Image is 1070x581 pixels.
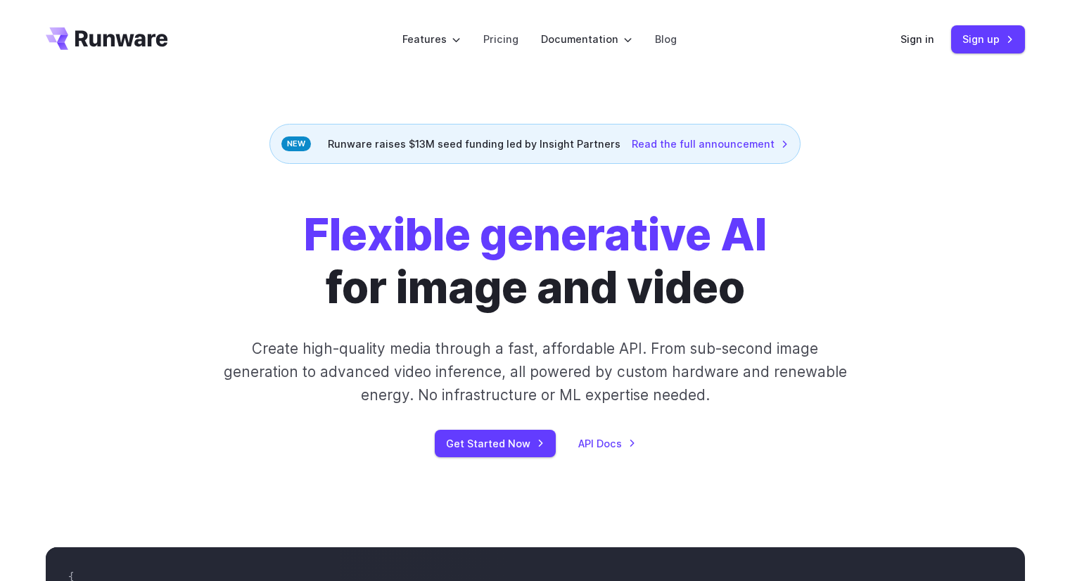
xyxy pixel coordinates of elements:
[435,430,556,457] a: Get Started Now
[655,31,677,47] a: Blog
[46,27,168,50] a: Go to /
[269,124,801,164] div: Runware raises $13M seed funding led by Insight Partners
[304,208,767,261] strong: Flexible generative AI
[222,337,848,407] p: Create high-quality media through a fast, affordable API. From sub-second image generation to adv...
[632,136,789,152] a: Read the full announcement
[541,31,632,47] label: Documentation
[951,25,1025,53] a: Sign up
[304,209,767,314] h1: for image and video
[578,435,636,452] a: API Docs
[483,31,518,47] a: Pricing
[402,31,461,47] label: Features
[900,31,934,47] a: Sign in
